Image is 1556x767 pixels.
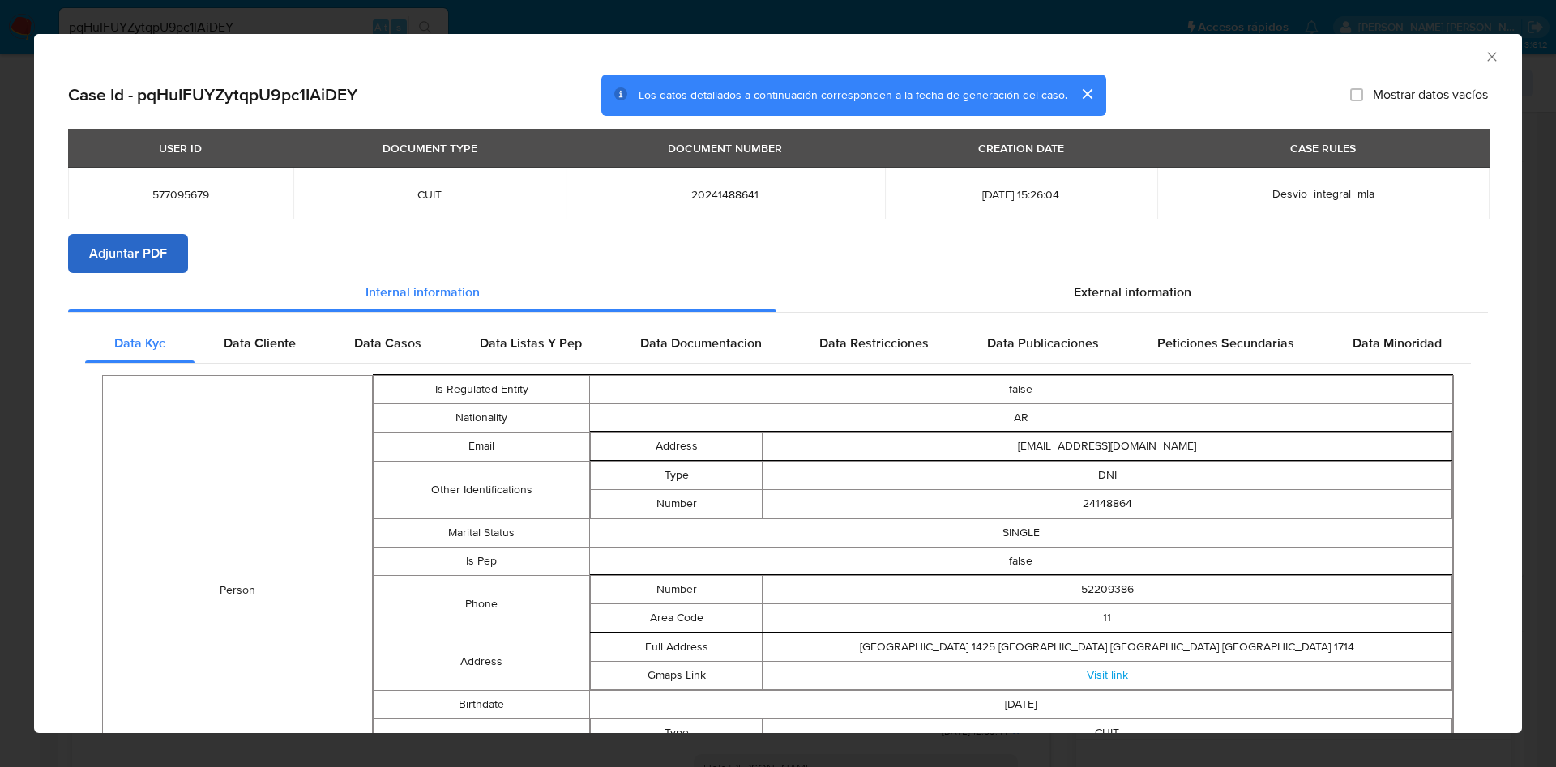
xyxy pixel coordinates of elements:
span: Data Restricciones [819,334,929,352]
span: Data Documentacion [640,334,762,352]
span: Adjuntar PDF [89,236,167,271]
td: 11 [763,603,1452,632]
div: DOCUMENT NUMBER [658,134,792,162]
span: Data Minoridad [1353,334,1442,352]
td: [EMAIL_ADDRESS][DOMAIN_NAME] [763,432,1452,460]
td: Is Regulated Entity [374,375,589,403]
td: Birthdate [374,690,589,718]
td: SINGLE [589,518,1452,547]
div: CREATION DATE [968,134,1074,162]
td: Address [374,633,589,690]
td: Is Pep [374,547,589,575]
div: CASE RULES [1280,134,1366,162]
button: cerrar [1067,75,1106,113]
td: DNI [763,461,1452,489]
td: Area Code [590,603,763,632]
span: Data Cliente [224,334,296,352]
td: CUIT [763,718,1452,747]
span: Desvio_integral_mla [1272,185,1374,202]
span: CUIT [313,187,547,202]
td: false [589,547,1452,575]
span: Data Casos [354,334,421,352]
td: Other Identifications [374,461,589,518]
span: 577095679 [88,187,274,202]
button: Cerrar ventana [1484,49,1498,63]
span: Los datos detallados a continuación corresponden a la fecha de generación del caso. [639,87,1067,103]
span: Internal information [365,283,480,301]
td: false [589,375,1452,403]
td: Email [374,432,589,461]
td: Number [590,575,763,603]
span: Data Listas Y Pep [480,334,582,352]
td: 52209386 [763,575,1452,603]
td: Type [590,461,763,489]
td: Phone [374,575,589,633]
td: 24148864 [763,489,1452,518]
div: Detailed info [68,273,1488,312]
div: closure-recommendation-modal [34,34,1522,733]
div: Detailed internal info [85,324,1471,363]
h2: Case Id - pqHuIFUYZytqpU9pc1IAiDEY [68,84,357,105]
td: Number [590,489,763,518]
td: Gmaps Link [590,661,763,689]
span: 20241488641 [585,187,865,202]
span: Peticiones Secundarias [1157,334,1294,352]
td: Nationality [374,403,589,432]
td: Marital Status [374,518,589,547]
span: [DATE] 15:26:04 [904,187,1139,202]
td: Type [590,718,763,747]
td: Address [590,432,763,460]
td: Full Address [590,633,763,661]
a: Visit link [1087,667,1128,683]
td: AR [589,403,1452,432]
input: Mostrar datos vacíos [1350,88,1363,101]
button: Adjuntar PDF [68,234,188,273]
span: Data Publicaciones [987,334,1099,352]
td: [GEOGRAPHIC_DATA] 1425 [GEOGRAPHIC_DATA] [GEOGRAPHIC_DATA] [GEOGRAPHIC_DATA] 1714 [763,633,1452,661]
span: Data Kyc [114,334,165,352]
td: [DATE] [589,690,1452,718]
span: External information [1074,283,1191,301]
div: DOCUMENT TYPE [373,134,487,162]
span: Mostrar datos vacíos [1373,87,1488,103]
div: USER ID [149,134,212,162]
